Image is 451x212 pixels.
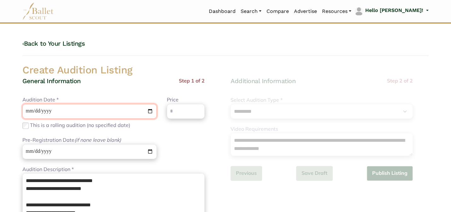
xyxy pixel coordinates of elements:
[74,137,121,143] i: (if none leave blank)
[22,77,81,85] h4: General Information
[206,5,238,18] a: Dashboard
[291,5,319,18] a: Advertise
[22,96,59,104] label: Audition Date *
[167,96,179,104] label: Price
[238,5,264,18] a: Search
[22,136,121,144] label: Pre-Registration Date
[179,77,205,85] p: Step 1 of 2
[17,64,434,77] h2: Create Audition Listing
[365,6,423,14] p: Hello [PERSON_NAME]!
[22,40,85,47] a: ‹Back to Your Listings
[264,5,291,18] a: Compare
[319,5,354,18] a: Resources
[354,6,429,16] a: profile picture Hello [PERSON_NAME]!
[22,39,24,47] code: ‹
[22,165,74,174] label: Audition Description *
[30,121,130,129] label: This is a rolling audition (no specified date)
[354,7,363,16] img: profile picture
